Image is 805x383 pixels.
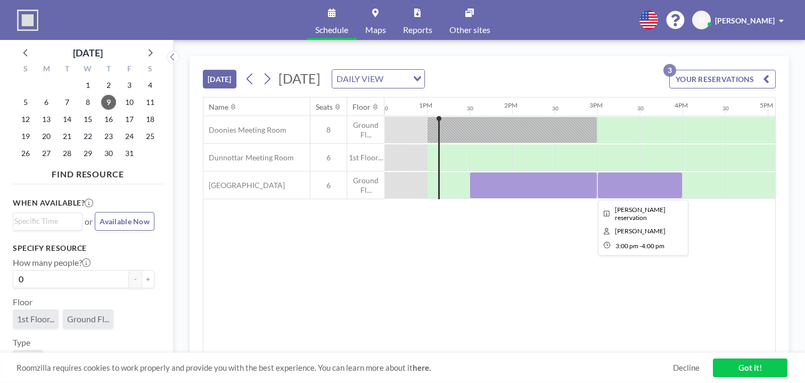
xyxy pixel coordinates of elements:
[699,15,705,25] span: SI
[80,95,95,110] span: Wednesday, October 8, 2025
[143,112,158,127] span: Saturday, October 18, 2025
[80,129,95,144] span: Wednesday, October 22, 2025
[101,146,116,161] span: Thursday, October 30, 2025
[347,120,384,139] span: Ground Fl...
[143,78,158,93] span: Saturday, October 4, 2025
[13,165,163,180] h4: FIND RESOURCE
[209,102,228,112] div: Name
[78,63,98,77] div: W
[36,63,57,77] div: M
[352,102,371,112] div: Floor
[18,129,33,144] span: Sunday, October 19, 2025
[57,63,78,77] div: T
[17,363,673,373] span: Roomzilla requires cookies to work properly and provide you with the best experience. You can lea...
[334,72,385,86] span: DAILY VIEW
[13,243,154,253] h3: Specify resource
[589,101,603,109] div: 3PM
[203,70,236,88] button: [DATE]
[639,242,642,250] span: -
[387,72,407,86] input: Search for option
[67,314,109,324] span: Ground Fl...
[100,217,150,226] span: Available Now
[13,213,82,229] div: Search for option
[39,129,54,144] span: Monday, October 20, 2025
[203,181,285,190] span: [GEOGRAPHIC_DATA]
[101,95,116,110] span: Thursday, October 9, 2025
[382,105,388,112] div: 30
[615,242,638,250] span: 3:00 PM
[18,95,33,110] span: Sunday, October 5, 2025
[39,95,54,110] span: Monday, October 6, 2025
[60,95,75,110] span: Tuesday, October 7, 2025
[122,129,137,144] span: Friday, October 24, 2025
[203,125,286,135] span: Doonies Meeting Room
[80,112,95,127] span: Wednesday, October 15, 2025
[122,112,137,127] span: Friday, October 17, 2025
[60,112,75,127] span: Tuesday, October 14, 2025
[332,70,424,88] div: Search for option
[642,242,664,250] span: 4:00 PM
[98,63,119,77] div: T
[139,63,160,77] div: S
[663,64,676,77] p: 3
[101,129,116,144] span: Thursday, October 23, 2025
[15,63,36,77] div: S
[419,101,432,109] div: 1PM
[467,105,473,112] div: 30
[14,215,76,227] input: Search for option
[80,146,95,161] span: Wednesday, October 29, 2025
[715,16,775,25] span: [PERSON_NAME]
[18,146,33,161] span: Sunday, October 26, 2025
[101,112,116,127] span: Thursday, October 16, 2025
[122,95,137,110] span: Friday, October 10, 2025
[13,337,30,348] label: Type
[615,227,666,235] span: Stuart Inglis
[85,216,93,227] span: or
[504,101,517,109] div: 2PM
[122,78,137,93] span: Friday, October 3, 2025
[722,105,729,112] div: 30
[39,112,54,127] span: Monday, October 13, 2025
[119,63,139,77] div: F
[760,101,773,109] div: 5PM
[413,363,431,372] a: here.
[13,297,32,307] label: Floor
[637,105,644,112] div: 30
[403,26,432,34] span: Reports
[315,26,348,34] span: Schedule
[669,70,776,88] button: YOUR RESERVATIONS3
[60,146,75,161] span: Tuesday, October 28, 2025
[143,129,158,144] span: Saturday, October 25, 2025
[129,270,142,288] button: -
[347,176,384,194] span: Ground Fl...
[673,363,700,373] a: Decline
[615,206,666,222] span: Stuart's reservation
[143,95,158,110] span: Saturday, October 11, 2025
[449,26,490,34] span: Other sites
[73,45,103,60] div: [DATE]
[278,70,321,86] span: [DATE]
[122,146,137,161] span: Friday, October 31, 2025
[80,78,95,93] span: Wednesday, October 1, 2025
[365,26,386,34] span: Maps
[203,153,294,162] span: Dunnottar Meeting Room
[142,270,154,288] button: +
[316,102,333,112] div: Seats
[95,212,154,231] button: Available Now
[18,112,33,127] span: Sunday, October 12, 2025
[552,105,558,112] div: 30
[675,101,688,109] div: 4PM
[17,10,38,31] img: organization-logo
[39,146,54,161] span: Monday, October 27, 2025
[13,257,91,268] label: How many people?
[310,153,347,162] span: 6
[347,153,384,162] span: 1st Floor...
[310,125,347,135] span: 8
[713,358,787,377] a: Got it!
[101,78,116,93] span: Thursday, October 2, 2025
[60,129,75,144] span: Tuesday, October 21, 2025
[17,314,54,324] span: 1st Floor...
[310,181,347,190] span: 6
